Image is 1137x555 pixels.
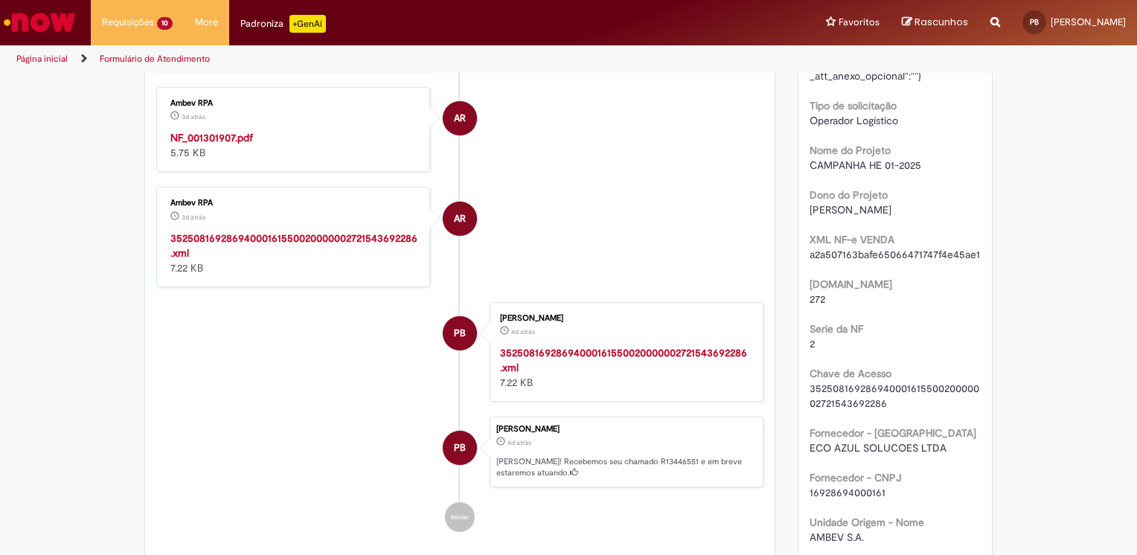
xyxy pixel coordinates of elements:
[170,99,418,108] div: Ambev RPA
[810,441,947,455] span: ECO AZUL SOLUCOES LTDA
[454,430,466,466] span: PB
[810,530,864,544] span: AMBEV S.A.
[810,322,863,336] b: Serie da NF
[170,231,417,260] a: 35250816928694000161550020000002721543692286.xml
[507,438,531,447] span: 4d atrás
[915,15,968,29] span: Rascunhos
[511,327,535,336] time: 26/08/2025 07:39:40
[289,15,326,33] p: +GenAi
[810,382,979,410] span: 35250816928694000161550020000002721543692286
[182,112,205,121] span: 3d atrás
[170,231,418,275] div: 7.22 KB
[1,7,78,37] img: ServiceNow
[500,346,747,374] a: 35250816928694000161550020000002721543692286.xml
[443,431,477,465] div: PATRICIA BAER
[902,16,968,30] a: Rascunhos
[182,213,205,222] span: 3d atrás
[500,314,748,323] div: [PERSON_NAME]
[170,199,418,208] div: Ambev RPA
[810,367,891,380] b: Chave de Acesso
[496,456,755,479] p: [PERSON_NAME]! Recebemos seu chamado R13446551 e em breve estaremos atuando.
[170,130,418,160] div: 5.75 KB
[195,15,218,30] span: More
[240,15,326,33] div: Padroniza
[810,426,976,440] b: Fornecedor - [GEOGRAPHIC_DATA]
[182,112,205,121] time: 27/08/2025 09:12:31
[1051,16,1126,28] span: [PERSON_NAME]
[102,15,154,30] span: Requisições
[182,213,205,222] time: 27/08/2025 09:12:30
[16,53,68,65] a: Página inicial
[810,203,891,216] span: [PERSON_NAME]
[496,425,755,434] div: [PERSON_NAME]
[810,516,924,529] b: Unidade Origem - Nome
[810,158,921,172] span: CAMPANHA HE 01-2025
[507,438,531,447] time: 26/08/2025 07:43:08
[454,100,466,136] span: AR
[11,45,747,73] ul: Trilhas de página
[810,114,898,127] span: Operador Logístico
[810,10,981,83] span: {"question_att_xml_nfe_venda":"a2a507163bafe65066471747f4e45ae1","question_att_xml_nfe_remessa":"...
[810,144,891,157] b: Nome do Projeto
[1030,17,1039,27] span: PB
[839,15,880,30] span: Favoritos
[443,202,477,236] div: Ambev RPA
[810,471,901,484] b: Fornecedor - CNPJ
[454,315,466,351] span: PB
[810,486,885,499] span: 16928694000161
[810,337,815,350] span: 2
[810,292,825,306] span: 272
[443,316,477,350] div: PATRICIA BAER
[157,17,173,30] span: 10
[810,233,894,246] b: XML NF-e VENDA
[810,277,892,291] b: [DOMAIN_NAME]
[100,53,210,65] a: Formulário de Atendimento
[170,131,253,144] a: NF_001301907.pdf
[156,417,763,488] li: PATRICIA BAER
[810,188,888,202] b: Dono do Projeto
[810,99,897,112] b: Tipo de solicitação
[511,327,535,336] span: 4d atrás
[500,345,748,390] div: 7.22 KB
[810,248,980,261] span: a2a507163bafe65066471747f4e45ae1
[443,101,477,135] div: Ambev RPA
[454,201,466,237] span: AR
